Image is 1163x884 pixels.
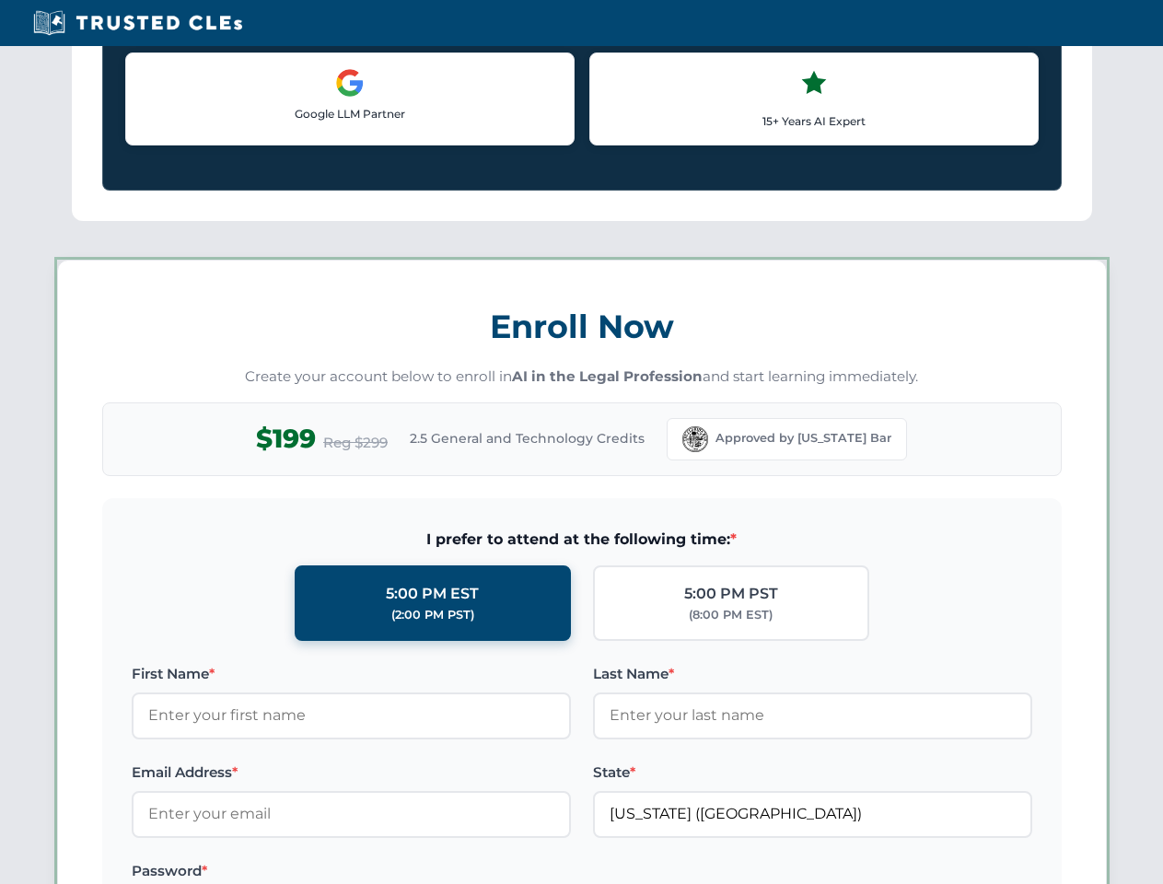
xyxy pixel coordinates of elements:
img: Google [335,68,365,98]
span: Reg $299 [323,432,388,454]
div: (2:00 PM PST) [391,606,474,624]
div: (8:00 PM EST) [689,606,773,624]
img: Florida Bar [682,426,708,452]
label: Password [132,860,571,882]
input: Enter your email [132,791,571,837]
div: 5:00 PM PST [684,582,778,606]
span: 2.5 General and Technology Credits [410,428,645,448]
label: First Name [132,663,571,685]
span: I prefer to attend at the following time: [132,528,1032,552]
h3: Enroll Now [102,297,1062,355]
strong: AI in the Legal Profession [512,367,703,385]
label: Last Name [593,663,1032,685]
input: Enter your first name [132,692,571,739]
p: Create your account below to enroll in and start learning immediately. [102,366,1062,388]
span: $199 [256,418,316,459]
label: State [593,762,1032,784]
input: Enter your last name [593,692,1032,739]
div: 5:00 PM EST [386,582,479,606]
p: 15+ Years AI Expert [605,112,1023,130]
input: Florida (FL) [593,791,1032,837]
label: Email Address [132,762,571,784]
p: Google LLM Partner [141,105,559,122]
img: Trusted CLEs [28,9,248,37]
span: Approved by [US_STATE] Bar [715,429,891,448]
